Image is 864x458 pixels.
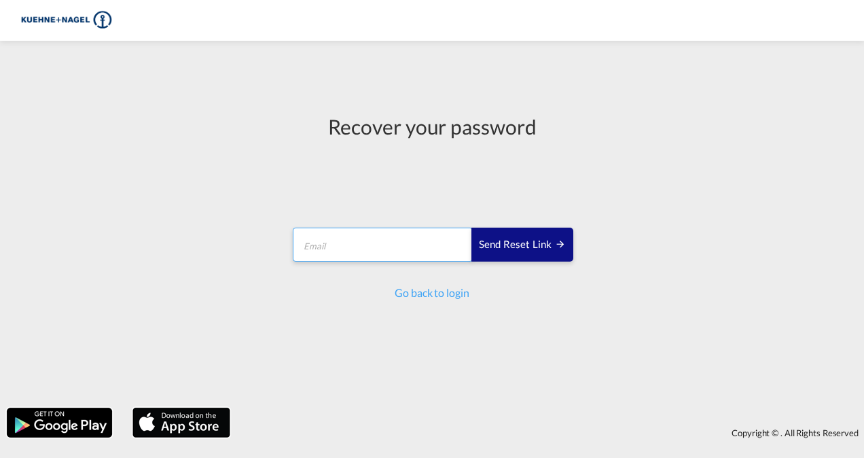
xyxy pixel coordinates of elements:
[237,421,864,444] div: Copyright © . All Rights Reserved
[471,228,573,262] button: SEND RESET LINK
[131,406,232,439] img: apple.png
[329,154,535,207] iframe: reCAPTCHA
[291,112,573,141] div: Recover your password
[293,228,473,262] input: Email
[20,5,112,36] img: 36441310f41511efafde313da40ec4a4.png
[479,237,566,253] div: Send reset link
[555,239,566,249] md-icon: icon-arrow-right
[395,286,469,299] a: Go back to login
[5,406,113,439] img: google.png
